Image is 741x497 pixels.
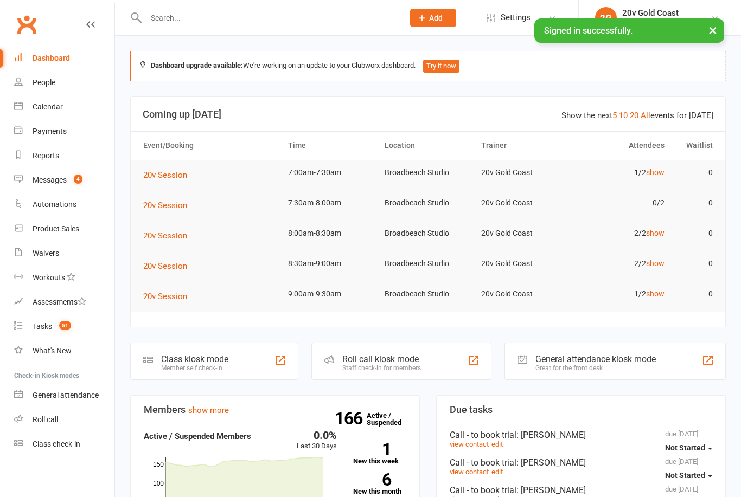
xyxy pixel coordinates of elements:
[450,457,712,468] div: Call - to book trial
[297,430,337,452] div: Last 30 Days
[143,231,187,241] span: 20v Session
[14,383,114,408] a: General attendance kiosk mode
[353,441,391,457] strong: 1
[161,354,228,364] div: Class kiosk mode
[423,60,459,73] button: Try it now
[429,14,443,22] span: Add
[143,199,195,212] button: 20v Session
[353,443,407,464] a: 1New this week
[501,5,531,30] span: Settings
[622,8,679,18] div: 20v Gold Coast
[342,364,421,372] div: Staff check-in for members
[33,127,67,135] div: Payments
[143,260,195,273] button: 20v Session
[380,251,476,276] td: Broadbeach Studio
[516,457,586,468] span: : [PERSON_NAME]
[380,221,476,246] td: Broadbeach Studio
[33,391,99,399] div: General attendance
[14,241,114,266] a: Waivers
[33,200,76,209] div: Automations
[143,290,195,303] button: 20v Session
[410,9,456,27] button: Add
[665,438,712,457] button: Not Started
[14,339,114,363] a: What's New
[646,168,665,177] a: show
[646,289,665,298] a: show
[33,249,59,257] div: Waivers
[33,176,67,184] div: Messages
[703,18,723,42] button: ×
[14,144,114,168] a: Reports
[353,473,407,495] a: 6New this month
[665,471,705,480] span: Not Started
[143,109,713,120] h3: Coming up [DATE]
[297,430,337,441] div: 0.0%
[144,404,406,415] h3: Members
[143,10,396,25] input: Search...
[283,251,380,276] td: 8:30am-9:00am
[14,314,114,339] a: Tasks 51
[516,485,586,495] span: : [PERSON_NAME]
[33,78,55,87] div: People
[143,229,195,242] button: 20v Session
[143,169,195,182] button: 20v Session
[33,415,58,424] div: Roll call
[619,111,628,120] a: 10
[367,404,414,434] a: 166Active / Suspended
[188,405,229,415] a: show more
[669,281,718,307] td: 0
[450,440,489,448] a: view contact
[130,51,726,81] div: We're working on an update to your Clubworx dashboard.
[353,472,391,488] strong: 6
[595,7,617,29] div: 2G
[665,466,712,485] button: Not Started
[33,102,63,111] div: Calendar
[535,364,656,372] div: Great for the front desk
[283,160,380,185] td: 7:00am-7:30am
[669,251,718,276] td: 0
[283,190,380,216] td: 7:30am-8:00am
[59,321,71,330] span: 51
[283,221,380,246] td: 8:00am-8:30am
[476,251,573,276] td: 20v Gold Coast
[450,430,712,440] div: Call - to book trial
[138,132,283,159] th: Event/Booking
[33,151,59,160] div: Reports
[335,410,367,427] strong: 166
[14,119,114,144] a: Payments
[573,160,669,185] td: 1/2
[33,298,86,306] div: Assessments
[33,346,72,355] div: What's New
[630,111,638,120] a: 20
[573,281,669,307] td: 1/2
[561,109,713,122] div: Show the next events for [DATE]
[573,132,669,159] th: Attendees
[476,221,573,246] td: 20v Gold Coast
[665,443,705,452] span: Not Started
[573,221,669,246] td: 2/2
[14,95,114,119] a: Calendar
[14,432,114,456] a: Class kiosk mode
[33,440,80,448] div: Class check-in
[14,46,114,70] a: Dashboard
[516,430,586,440] span: : [PERSON_NAME]
[669,160,718,185] td: 0
[476,281,573,307] td: 20v Gold Coast
[641,111,650,120] a: All
[544,25,633,36] span: Signed in successfully.
[161,364,228,372] div: Member self check-in
[14,192,114,217] a: Automations
[74,175,82,184] span: 4
[144,431,251,441] strong: Active / Suspended Members
[476,160,573,185] td: 20v Gold Coast
[450,468,489,476] a: view contact
[143,170,187,180] span: 20v Session
[573,190,669,216] td: 0/2
[622,18,679,28] div: 20v Gold Coast
[669,132,718,159] th: Waitlist
[491,440,503,448] a: edit
[143,261,187,271] span: 20v Session
[33,54,70,62] div: Dashboard
[143,292,187,301] span: 20v Session
[380,190,476,216] td: Broadbeach Studio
